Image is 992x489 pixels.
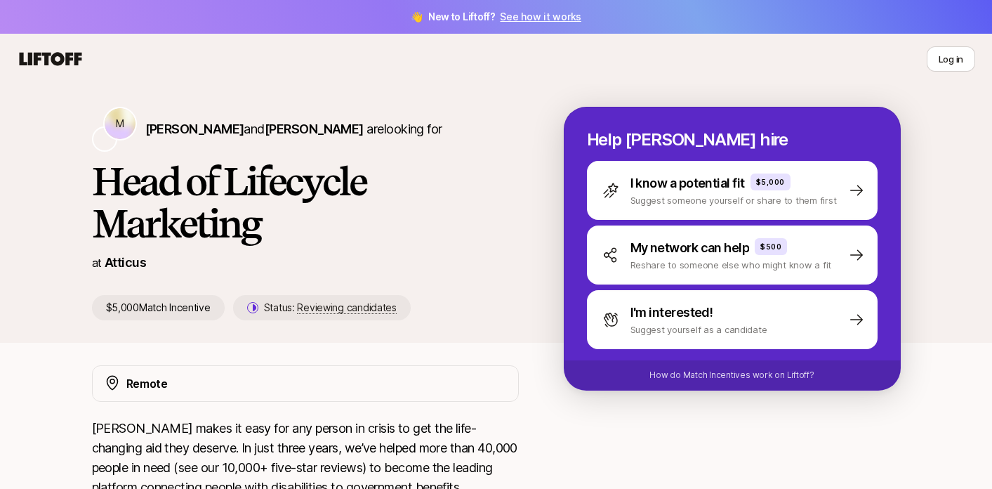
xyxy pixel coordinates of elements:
[630,303,713,322] p: I'm interested!
[411,8,581,25] span: 👋 New to Liftoff?
[649,369,814,382] p: How do Match Incentives work on Liftoff?
[145,119,442,139] p: are looking for
[587,130,878,150] p: Help [PERSON_NAME] hire
[630,238,750,258] p: My network can help
[116,115,124,132] p: M
[264,299,397,316] p: Status:
[756,176,785,188] p: $5,000
[105,255,146,270] a: Atticus
[630,193,837,207] p: Suggest someone yourself or share to them first
[760,241,781,252] p: $500
[126,374,168,393] p: Remote
[630,322,767,337] p: Suggest yourself as a candidate
[630,258,832,272] p: Reshare to someone else who might know a fit
[927,46,975,72] button: Log in
[92,254,102,272] p: at
[630,174,745,193] p: I know a potential fit
[265,122,364,136] span: [PERSON_NAME]
[145,122,244,136] span: [PERSON_NAME]
[244,122,363,136] span: and
[92,295,225,320] p: $5,000 Match Incentive
[500,11,581,22] a: See how it works
[297,301,396,314] span: Reviewing candidates
[92,160,519,244] h1: Head of Lifecycle Marketing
